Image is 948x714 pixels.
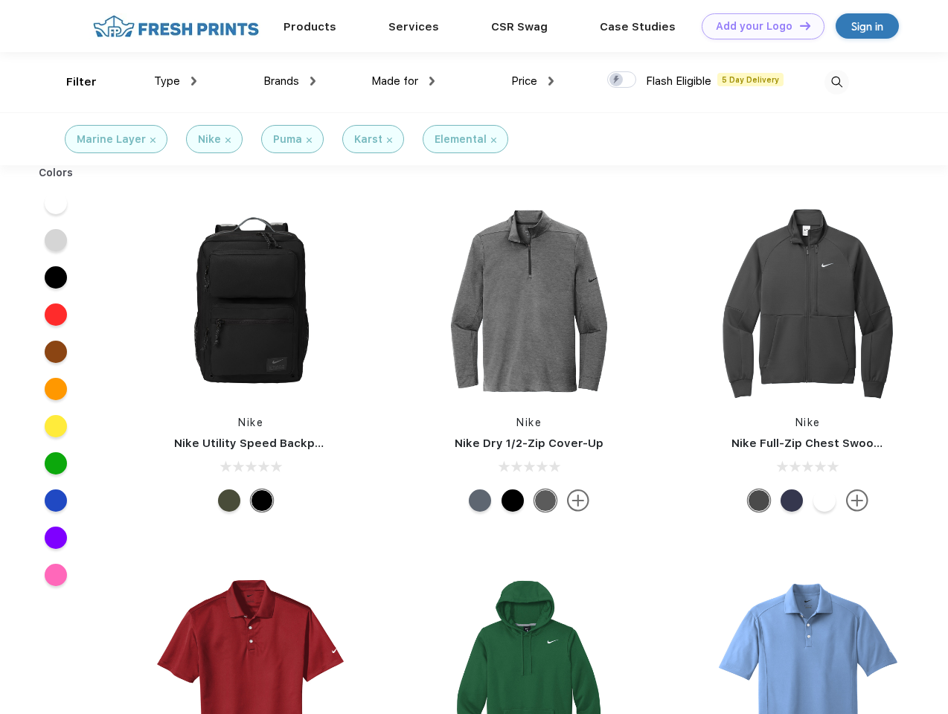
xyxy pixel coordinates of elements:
[263,74,299,88] span: Brands
[455,437,603,450] a: Nike Dry 1/2-Zip Cover-Up
[388,20,439,33] a: Services
[824,70,849,94] img: desktop_search.svg
[748,489,770,512] div: Anthracite
[284,20,336,33] a: Products
[800,22,810,30] img: DT
[273,132,302,147] div: Puma
[846,489,868,512] img: more.svg
[174,437,335,450] a: Nike Utility Speed Backpack
[310,77,316,86] img: dropdown.png
[66,74,97,91] div: Filter
[781,489,803,512] div: Midnight Navy
[28,165,85,181] div: Colors
[717,73,784,86] span: 5 Day Delivery
[502,489,524,512] div: Black
[429,77,435,86] img: dropdown.png
[251,489,273,512] div: Black
[646,74,711,88] span: Flash Eligible
[191,77,196,86] img: dropdown.png
[491,138,496,143] img: filter_cancel.svg
[218,489,240,512] div: Cargo Khaki
[198,132,221,147] div: Nike
[371,74,418,88] span: Made for
[534,489,557,512] div: Black Heather
[89,13,263,39] img: fo%20logo%202.webp
[238,416,263,428] a: Nike
[813,489,836,512] div: White
[307,138,312,143] img: filter_cancel.svg
[435,132,487,147] div: Elemental
[469,489,491,512] div: Navy Heather
[354,132,382,147] div: Karst
[516,416,542,428] a: Nike
[548,77,554,86] img: dropdown.png
[491,20,548,33] a: CSR Swag
[511,74,537,88] span: Price
[567,489,589,512] img: more.svg
[836,13,899,39] a: Sign in
[150,138,156,143] img: filter_cancel.svg
[152,202,350,400] img: func=resize&h=266
[795,416,821,428] a: Nike
[731,437,929,450] a: Nike Full-Zip Chest Swoosh Jacket
[77,132,146,147] div: Marine Layer
[709,202,907,400] img: func=resize&h=266
[154,74,180,88] span: Type
[225,138,231,143] img: filter_cancel.svg
[851,18,883,35] div: Sign in
[430,202,628,400] img: func=resize&h=266
[387,138,392,143] img: filter_cancel.svg
[716,20,792,33] div: Add your Logo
